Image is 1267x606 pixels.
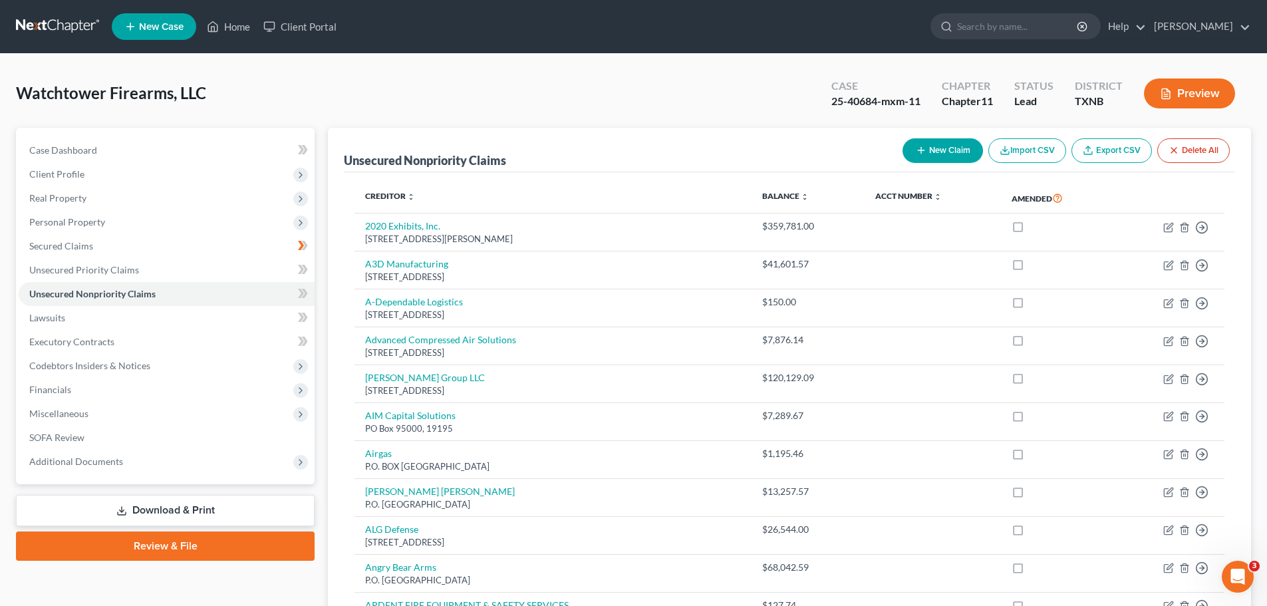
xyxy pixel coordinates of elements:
[365,574,741,587] div: P.O. [GEOGRAPHIC_DATA]
[29,312,65,323] span: Lawsuits
[29,144,97,156] span: Case Dashboard
[29,432,84,443] span: SOFA Review
[957,14,1079,39] input: Search by name...
[257,15,343,39] a: Client Portal
[16,495,315,526] a: Download & Print
[29,192,86,204] span: Real Property
[29,384,71,395] span: Financials
[981,94,993,107] span: 11
[365,271,741,283] div: [STREET_ADDRESS]
[365,296,463,307] a: A-Dependable Logistics
[16,531,315,561] a: Review & File
[365,233,741,245] div: [STREET_ADDRESS][PERSON_NAME]
[19,282,315,306] a: Unsecured Nonpriority Claims
[365,498,741,511] div: P.O. [GEOGRAPHIC_DATA]
[29,456,123,467] span: Additional Documents
[365,220,440,231] a: 2020 Exhibits, Inc.
[1001,183,1113,214] th: Amended
[988,138,1066,163] button: Import CSV
[365,422,741,435] div: PO Box 95000, 19195
[1144,78,1235,108] button: Preview
[762,295,854,309] div: $150.00
[407,193,415,201] i: unfold_more
[365,334,516,345] a: Advanced Compressed Air Solutions
[762,257,854,271] div: $41,601.57
[365,448,392,459] a: Airgas
[762,333,854,347] div: $7,876.14
[1075,94,1123,109] div: TXNB
[1157,138,1230,163] button: Delete All
[831,94,920,109] div: 25-40684-mxm-11
[934,193,942,201] i: unfold_more
[365,258,448,269] a: A3D Manufacturing
[762,371,854,384] div: $120,129.09
[1014,94,1054,109] div: Lead
[365,460,741,473] div: P.O. BOX [GEOGRAPHIC_DATA]
[762,447,854,460] div: $1,195.46
[200,15,257,39] a: Home
[903,138,983,163] button: New Claim
[29,408,88,419] span: Miscellaneous
[19,426,315,450] a: SOFA Review
[29,360,150,371] span: Codebtors Insiders & Notices
[1014,78,1054,94] div: Status
[139,22,184,32] span: New Case
[19,234,315,258] a: Secured Claims
[365,486,515,497] a: [PERSON_NAME] [PERSON_NAME]
[1249,561,1260,571] span: 3
[762,220,854,233] div: $359,781.00
[762,561,854,574] div: $68,042.59
[365,309,741,321] div: [STREET_ADDRESS]
[942,78,993,94] div: Chapter
[762,523,854,536] div: $26,544.00
[875,191,942,201] a: Acct Number unfold_more
[29,216,105,227] span: Personal Property
[762,485,854,498] div: $13,257.57
[365,536,741,549] div: [STREET_ADDRESS]
[19,138,315,162] a: Case Dashboard
[19,306,315,330] a: Lawsuits
[942,94,993,109] div: Chapter
[365,524,418,535] a: ALG Defense
[365,410,456,421] a: AIM Capital Solutions
[29,288,156,299] span: Unsecured Nonpriority Claims
[1147,15,1250,39] a: [PERSON_NAME]
[29,336,114,347] span: Executory Contracts
[365,372,485,383] a: [PERSON_NAME] Group LLC
[29,240,93,251] span: Secured Claims
[344,152,506,168] div: Unsecured Nonpriority Claims
[365,561,436,573] a: Angry Bear Arms
[831,78,920,94] div: Case
[365,191,415,201] a: Creditor unfold_more
[19,258,315,282] a: Unsecured Priority Claims
[801,193,809,201] i: unfold_more
[365,347,741,359] div: [STREET_ADDRESS]
[365,384,741,397] div: [STREET_ADDRESS]
[762,191,809,201] a: Balance unfold_more
[1101,15,1146,39] a: Help
[762,409,854,422] div: $7,289.67
[1071,138,1152,163] a: Export CSV
[1222,561,1254,593] iframe: Intercom live chat
[16,83,206,102] span: Watchtower Firearms, LLC
[29,264,139,275] span: Unsecured Priority Claims
[29,168,84,180] span: Client Profile
[19,330,315,354] a: Executory Contracts
[1075,78,1123,94] div: District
